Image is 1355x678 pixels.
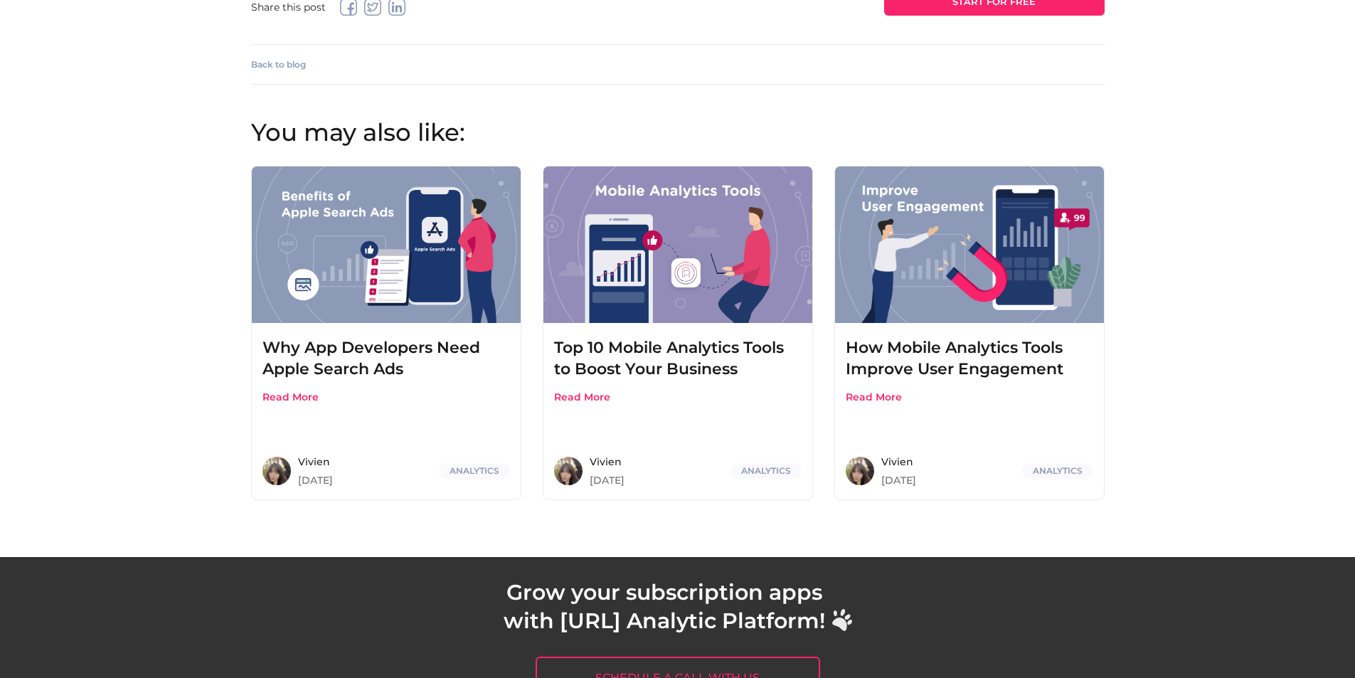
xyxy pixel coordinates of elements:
span: Vivien [590,457,723,467]
button: Read More [846,391,902,403]
h2: You may also like: [251,120,1105,144]
span: Vivien [298,457,432,467]
span: [DATE] [881,475,1015,485]
span: Analytics [1022,463,1093,479]
img: vivien.jpg [846,457,874,485]
span: Analytics [730,463,802,479]
span: [DATE] [590,475,723,485]
a: How Mobile Analytics Tools Improve User EngagementRead MoreVivien[DATE]Analytics [834,166,1105,500]
div: Top 10 Mobile Analytics Tools to Boost Your Business [554,337,802,380]
img: 961b6bd9-7d1a-4441-b9bb-9eb451fc956c.png [835,166,1104,323]
img: vivien.jpg [554,457,583,485]
img: vivien.jpg [262,457,291,485]
div: Why App Developers Need Apple Search Ads [262,337,510,380]
p: with [URL] Analytic Platform! [504,607,825,635]
a: Top 10 Mobile Analytics Tools to Boost Your BusinessRead MoreVivien[DATE]Analytics [543,166,813,500]
a: Back to blog [251,59,306,70]
a: Why App Developers Need Apple Search AdsRead MoreVivien[DATE]Analytics [251,166,521,500]
img: b43af780-a50f-43cb-b3f6-6defc79bf17f.png [543,166,812,323]
span: Analytics [439,463,510,479]
span: Vivien [881,457,1015,467]
span: [DATE] [298,475,432,485]
img: 7a160fbb-b2a1-4174-b5f1-cd112d08e7db.png [252,166,521,323]
button: Read More [554,391,610,403]
p: Grow your subscription apps [504,578,825,607]
span: Share this post [251,2,326,12]
div: How Mobile Analytics Tools Improve User Engagement [846,337,1093,380]
button: Read More [262,391,319,403]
